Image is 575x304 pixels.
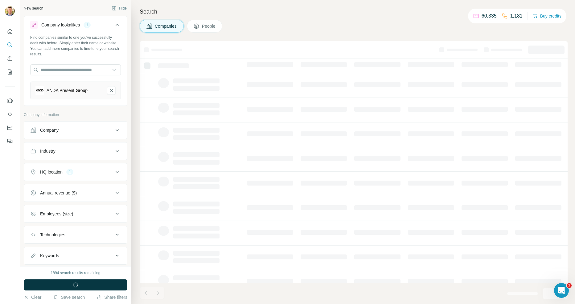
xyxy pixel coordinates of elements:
button: Company lookalikes1 [24,18,127,35]
div: 1 [66,169,73,175]
div: New search [24,6,43,11]
button: HQ location1 [24,165,127,179]
button: Dashboard [5,122,15,133]
div: Keywords [40,253,59,259]
button: ANDA Present Group-remove-button [107,86,116,95]
div: 1 [84,22,91,28]
span: 1 [567,283,572,288]
span: People [202,23,216,29]
button: Company [24,123,127,138]
button: My lists [5,66,15,78]
img: Avatar [5,6,15,16]
p: 1,181 [510,12,523,20]
span: Companies [155,23,177,29]
button: Search [5,39,15,50]
div: HQ location [40,169,63,175]
button: Industry [24,144,127,158]
p: Company information [24,112,127,118]
h4: Search [140,7,568,16]
div: Annual revenue ($) [40,190,77,196]
div: Technologies [40,232,65,238]
div: Employees (size) [40,211,73,217]
button: Employees (size) [24,206,127,221]
div: Industry [40,148,55,154]
div: 1894 search results remaining [51,270,101,276]
button: Use Surfe API [5,109,15,120]
iframe: Intercom live chat [554,283,569,298]
button: Enrich CSV [5,53,15,64]
p: 60,335 [482,12,497,20]
button: Hide [107,4,131,13]
button: Annual revenue ($) [24,186,127,200]
button: Quick start [5,26,15,37]
button: Technologies [24,227,127,242]
div: Find companies similar to one you've successfully dealt with before. Simply enter their name or w... [30,35,121,57]
div: ANDA Present Group [47,87,88,94]
button: Feedback [5,136,15,147]
button: Save search [53,294,85,300]
button: Share filters [97,294,127,300]
button: Clear [24,294,41,300]
div: Company lookalikes [41,22,80,28]
button: Use Surfe on LinkedIn [5,95,15,106]
button: Buy credits [533,12,561,20]
button: Keywords [24,248,127,263]
div: Company [40,127,59,133]
img: ANDA Present Group-logo [35,86,44,95]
